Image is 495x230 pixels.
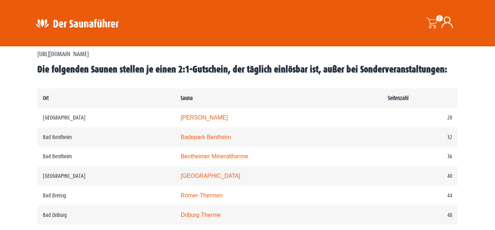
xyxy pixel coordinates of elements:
b: Sauna [180,95,193,101]
td: 28 [382,108,458,127]
b: Seitenzahl [388,95,408,101]
span: 0 [436,15,443,21]
td: 40 [382,166,458,186]
td: [GEOGRAPHIC_DATA] [37,108,175,127]
td: [GEOGRAPHIC_DATA] [37,166,175,186]
td: 32 [382,127,458,147]
b: Die folgenden Saunen stellen je einen 2:1-Gutschein, der täglich einlösbar ist, außer bei Sonderv... [37,64,447,75]
a: [GEOGRAPHIC_DATA] [180,173,240,179]
td: 44 [382,186,458,205]
td: 36 [382,147,458,166]
a: Driburg Therme [180,212,221,218]
td: Bad Bentheim [37,127,175,147]
td: Bad Breisig [37,186,175,205]
p: Weitere Informationen: [URL][DOMAIN_NAME] [37,40,458,59]
td: Bad Driburg [37,205,175,225]
td: 48 [382,205,458,225]
a: Badepark Bentheim [180,134,231,140]
td: Bad Bentheim [37,147,175,166]
b: Ort [43,95,49,101]
a: [PERSON_NAME] [180,114,228,121]
a: Bentheimer Mineraltherme [180,153,248,159]
a: Römer-Thermen [180,192,222,198]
